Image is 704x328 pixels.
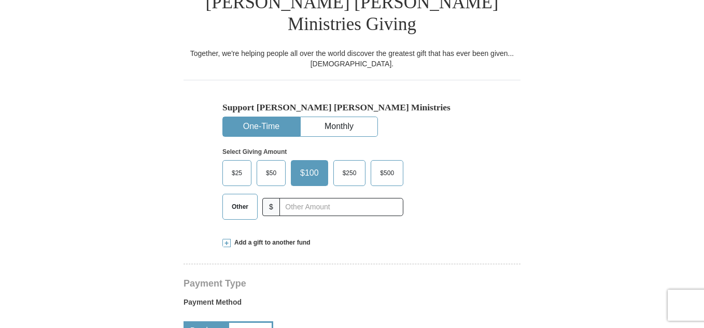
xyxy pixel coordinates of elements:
span: $100 [295,165,324,181]
label: Payment Method [184,297,520,312]
strong: Select Giving Amount [222,148,287,155]
span: $ [262,198,280,216]
h4: Payment Type [184,279,520,288]
span: Add a gift to another fund [231,238,311,247]
span: Other [227,199,254,215]
span: $25 [227,165,247,181]
input: Other Amount [279,198,403,216]
span: $500 [375,165,399,181]
div: Together, we're helping people all over the world discover the greatest gift that has ever been g... [184,48,520,69]
button: Monthly [301,117,377,136]
h5: Support [PERSON_NAME] [PERSON_NAME] Ministries [222,102,482,113]
span: $50 [261,165,281,181]
span: $250 [337,165,362,181]
button: One-Time [223,117,300,136]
